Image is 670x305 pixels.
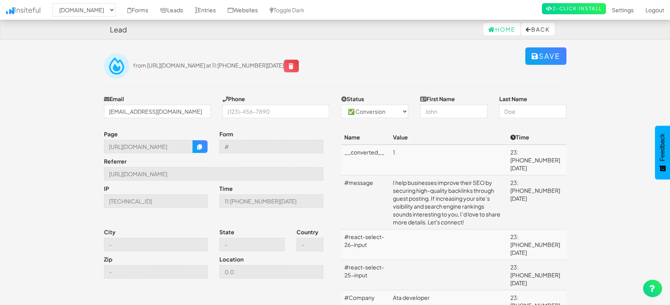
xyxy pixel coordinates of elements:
input: j@doe.com [104,105,211,118]
button: Feedback - Show survey [655,126,670,179]
img: insiteful-lead.png [104,53,129,79]
h4: Lead [110,26,127,34]
span: from [URL][DOMAIN_NAME] at 11:[PHONE_NUMBER][DATE] [133,62,299,69]
img: icon.png [6,7,14,14]
a: 2-Click Install [542,3,606,14]
label: Form [219,130,233,138]
label: Email [104,95,124,103]
button: Save [525,47,566,65]
label: First Name [420,95,455,103]
span: Feedback [659,134,666,161]
th: Name [341,130,390,145]
input: -- [104,194,208,208]
td: 23:[PHONE_NUMBER][DATE] [507,230,566,260]
input: -- [219,194,323,208]
label: Status [341,95,364,103]
input: -- [104,140,193,153]
label: Zip [104,255,112,263]
label: Time [219,185,233,192]
label: Last Name [499,95,527,103]
label: City [104,228,115,236]
label: IP [104,185,109,192]
input: -- [296,238,323,251]
td: #message [341,175,390,230]
th: Time [507,130,566,145]
th: Value [390,130,507,145]
input: -- [219,140,323,153]
input: -- [219,238,285,251]
input: -- [104,265,208,279]
input: -- [104,167,323,181]
label: Referrer [104,157,126,165]
td: 23:[PHONE_NUMBER][DATE] [507,175,566,230]
td: 1 [390,145,507,175]
label: Page [104,130,118,138]
label: Location [219,255,243,263]
label: Country [296,228,318,236]
td: __converted__ [341,145,390,175]
input: Doe [499,105,566,118]
a: Home [483,23,520,36]
input: -- [219,265,323,279]
button: Back [521,23,555,36]
input: John [420,105,487,118]
input: (123)-456-7890 [223,105,329,118]
label: State [219,228,234,236]
td: 23:[PHONE_NUMBER][DATE] [507,260,566,290]
input: -- [104,238,208,251]
label: Phone [223,95,245,103]
td: #react-select-26-input [341,230,390,260]
td: I help businesses improve their SEO by securing high-quality backlinks through guest posting. If ... [390,175,507,230]
td: 23:[PHONE_NUMBER][DATE] [507,145,566,175]
td: #react-select-25-input [341,260,390,290]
